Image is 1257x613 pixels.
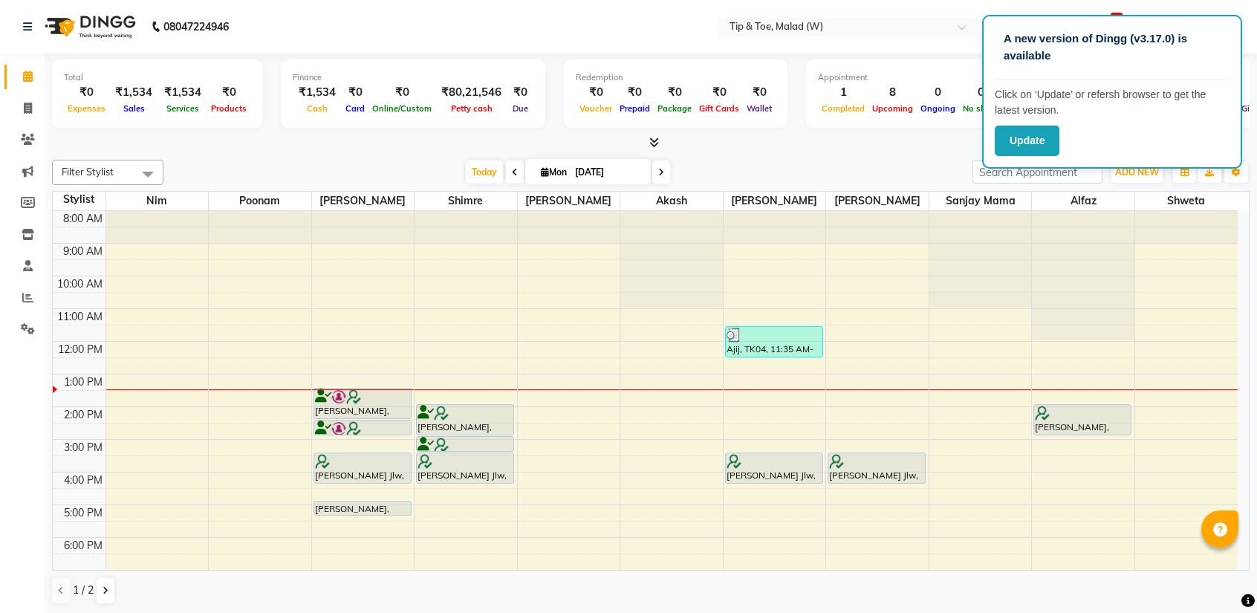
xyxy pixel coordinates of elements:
div: [PERSON_NAME] Jlw, TK03, 03:30 PM-04:30 PM, Essential manicure with scrub [314,453,411,483]
span: No show [959,103,1002,114]
input: Search Appointment [972,160,1102,184]
span: ADD NEW [1115,166,1159,178]
span: Wallet [743,103,776,114]
b: 08047224946 [163,6,229,48]
div: [PERSON_NAME] Jlw, TK03, 03:30 PM-04:30 PM, Essential pedicure with scrub [828,453,925,483]
div: [PERSON_NAME] Jlw, TK03, 03:30 PM-04:30 PM, Essential pedicure with scrub [726,453,822,483]
span: Prepaid [616,103,654,114]
div: 2:00 PM [61,407,105,423]
div: [PERSON_NAME], TK01, 05:00 PM-05:30 PM, Permanent Gel Polish [314,502,411,515]
div: ₹1,534 [109,84,158,101]
span: Cash [303,103,331,114]
span: Petty cash [447,103,496,114]
div: [PERSON_NAME], TK02, 02:00 PM-03:00 PM, Essential manicure with scrub [417,405,513,435]
div: 8 [868,84,917,101]
span: Shweta [1135,192,1238,210]
div: ₹0 [743,84,776,101]
div: 11:00 AM [54,309,105,325]
span: Filter Stylist [62,166,114,178]
div: 9:00 AM [60,244,105,259]
div: Total [64,71,250,84]
span: poonam [209,192,311,210]
div: [PERSON_NAME] Jlw, TK03, 03:30 PM-04:30 PM, Essential manicure with scrub [417,453,513,483]
span: Nim [106,192,209,210]
button: ADD NEW [1111,162,1163,183]
span: Gift Cards [695,103,743,114]
span: Voucher [576,103,616,114]
div: [PERSON_NAME], TK02, 02:00 PM-03:00 PM, Essential pedicure with scrub [1034,405,1131,435]
span: Sanjay mama [929,192,1032,210]
div: 0 [959,84,1002,101]
div: ₹1,534 [293,84,342,101]
p: A new version of Dingg (v3.17.0) is available [1004,30,1221,64]
span: Sales [120,103,149,114]
div: ₹0 [654,84,695,101]
div: ₹0 [342,84,368,101]
span: Services [163,103,203,114]
div: ₹0 [616,84,654,101]
div: 0 [917,84,959,101]
span: [PERSON_NAME] [826,192,929,210]
span: Today [466,160,503,184]
div: 8:00 AM [60,211,105,227]
span: Package [654,103,695,114]
span: Card [342,103,368,114]
div: 12:00 PM [55,342,105,357]
img: logo [38,6,140,48]
span: Shimre [415,192,517,210]
span: Alfaz [1032,192,1134,210]
div: 1:00 PM [61,374,105,390]
div: ₹0 [576,84,616,101]
span: Products [207,103,250,114]
span: 1 / 2 [73,583,94,598]
div: ₹0 [368,84,435,101]
span: 25 [1111,13,1123,23]
div: ₹0 [64,84,109,101]
div: 6:00 PM [61,538,105,554]
div: Stylist [53,192,105,207]
div: ₹0 [207,84,250,101]
div: [PERSON_NAME], TK02, 03:00 PM-03:30 PM, Permanent Gel Polish [417,437,513,451]
div: ₹0 [507,84,533,101]
div: 5:00 PM [61,505,105,521]
div: 4:00 PM [61,473,105,488]
span: Akash [620,192,723,210]
span: [PERSON_NAME] [518,192,620,210]
div: Ajij, TK04, 11:35 AM-12:35 PM, Essential pedicure with scrub [726,327,822,357]
div: Finance [293,71,533,84]
div: [PERSON_NAME], TK05, 02:30 PM-03:00 PM, Permanent Gel Polish [314,421,411,435]
span: Online/Custom [368,103,435,114]
button: Update [995,126,1059,156]
div: [PERSON_NAME], TK05, 01:30 PM-02:30 PM, Natural Acrylic Nail Set [314,389,411,418]
div: 1 [818,84,868,101]
div: Redemption [576,71,776,84]
span: Mon [537,166,571,178]
span: Ongoing [917,103,959,114]
span: Due [509,103,532,114]
span: Completed [818,103,868,114]
span: [PERSON_NAME] [312,192,415,210]
div: 10:00 AM [54,276,105,292]
input: 2025-09-01 [571,161,645,184]
div: Appointment [818,71,1002,84]
span: [PERSON_NAME] [724,192,826,210]
span: Upcoming [868,103,917,114]
span: Expenses [64,103,109,114]
div: ₹0 [695,84,743,101]
div: 3:00 PM [61,440,105,455]
div: ₹1,534 [158,84,207,101]
div: ₹80,21,546 [435,84,507,101]
p: Click on ‘Update’ or refersh browser to get the latest version. [995,87,1230,118]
